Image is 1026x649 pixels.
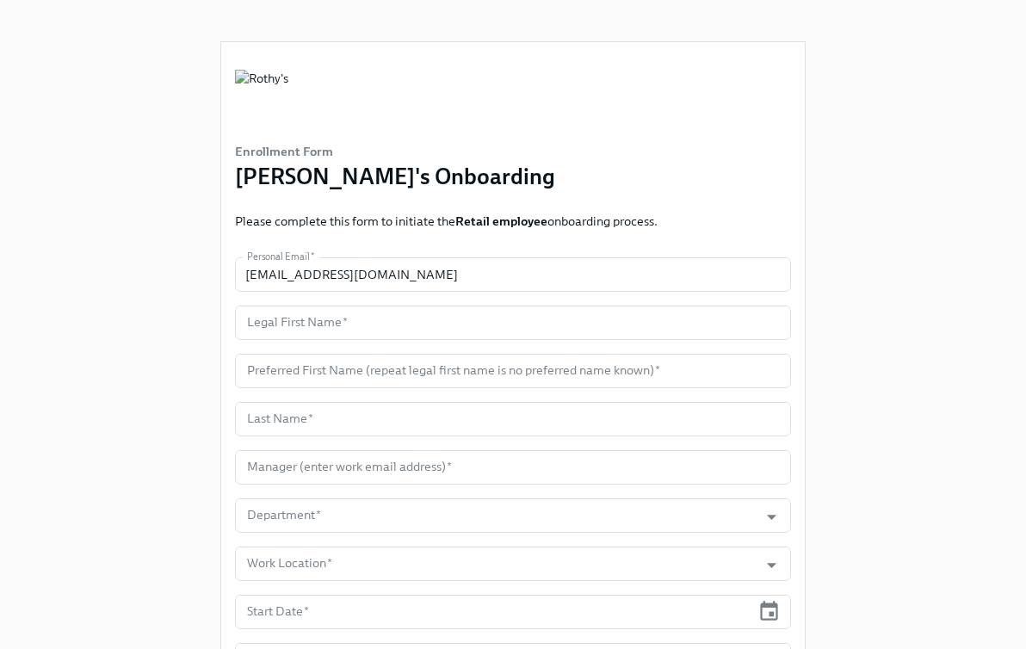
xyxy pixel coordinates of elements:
h6: Enrollment Form [235,142,555,161]
p: Please complete this form to initiate the onboarding process. [235,213,658,230]
input: MM/DD/YYYY [235,595,751,629]
strong: Retail employee [455,213,547,229]
button: Open [758,504,785,530]
img: Rothy's [235,70,288,121]
h3: [PERSON_NAME]'s Onboarding [235,161,555,192]
button: Open [758,552,785,578]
